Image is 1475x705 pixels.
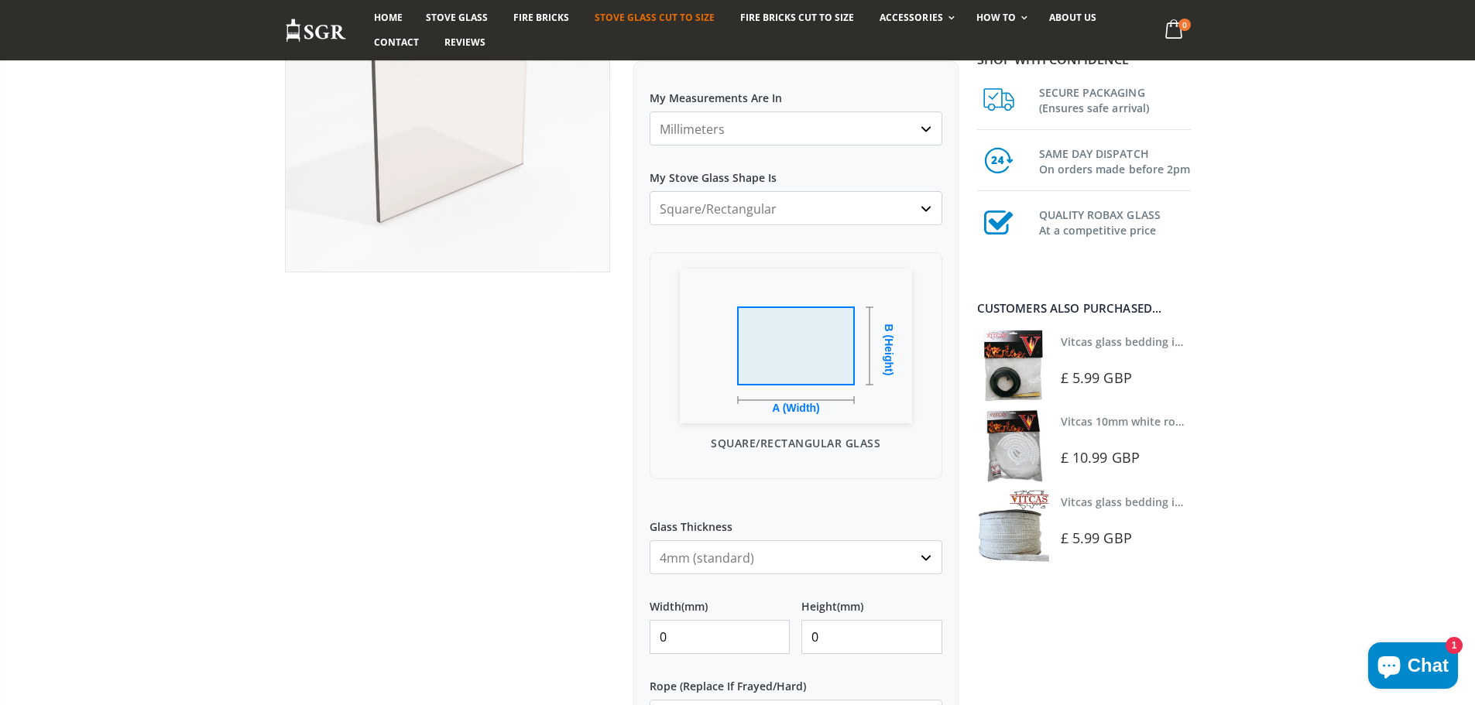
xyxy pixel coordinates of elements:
[1039,204,1191,238] h3: QUALITY ROBAX GLASS At a competitive price
[666,435,926,451] p: Square/Rectangular Glass
[965,5,1035,30] a: How To
[650,77,942,105] label: My Measurements Are In
[1364,642,1463,693] inbox-online-store-chat: Shopify online store chat
[1039,143,1191,177] h3: SAME DAY DISPATCH On orders made before 2pm
[1061,495,1390,509] a: Vitcas glass bedding in tape - 2mm x 15mm x 2 meters (White)
[837,600,863,614] span: (mm)
[740,11,854,24] span: Fire Bricks Cut To Size
[650,666,942,693] label: Rope (Replace If Frayed/Hard)
[414,5,499,30] a: Stove Glass
[650,506,942,534] label: Glass Thickness
[1049,11,1096,24] span: About us
[374,11,403,24] span: Home
[502,5,581,30] a: Fire Bricks
[977,303,1191,314] div: Customers also purchased...
[977,490,1049,562] img: Vitcas stove glass bedding in tape
[362,5,414,30] a: Home
[285,18,347,43] img: Stove Glass Replacement
[976,11,1016,24] span: How To
[680,269,912,423] img: Square/Rectangular Glass
[880,11,942,24] span: Accessories
[1061,414,1364,429] a: Vitcas 10mm white rope kit - includes rope seal and glue!
[681,600,708,614] span: (mm)
[977,409,1049,481] img: Vitcas white rope, glue and gloves kit 10mm
[1061,448,1140,467] span: £ 10.99 GBP
[801,586,942,614] label: Height
[868,5,962,30] a: Accessories
[1039,82,1191,116] h3: SECURE PACKAGING (Ensures safe arrival)
[1061,368,1132,387] span: £ 5.99 GBP
[513,11,569,24] span: Fire Bricks
[977,330,1049,402] img: Vitcas stove glass bedding in tape
[650,157,942,185] label: My Stove Glass Shape Is
[444,36,485,49] span: Reviews
[1178,19,1191,31] span: 0
[729,5,866,30] a: Fire Bricks Cut To Size
[650,586,791,614] label: Width
[1158,15,1190,46] a: 0
[583,5,726,30] a: Stove Glass Cut To Size
[1061,529,1132,547] span: £ 5.99 GBP
[1038,5,1108,30] a: About us
[1061,334,1350,349] a: Vitcas glass bedding in tape - 2mm x 10mm x 2 meters
[433,30,497,55] a: Reviews
[595,11,715,24] span: Stove Glass Cut To Size
[426,11,488,24] span: Stove Glass
[362,30,430,55] a: Contact
[374,36,419,49] span: Contact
